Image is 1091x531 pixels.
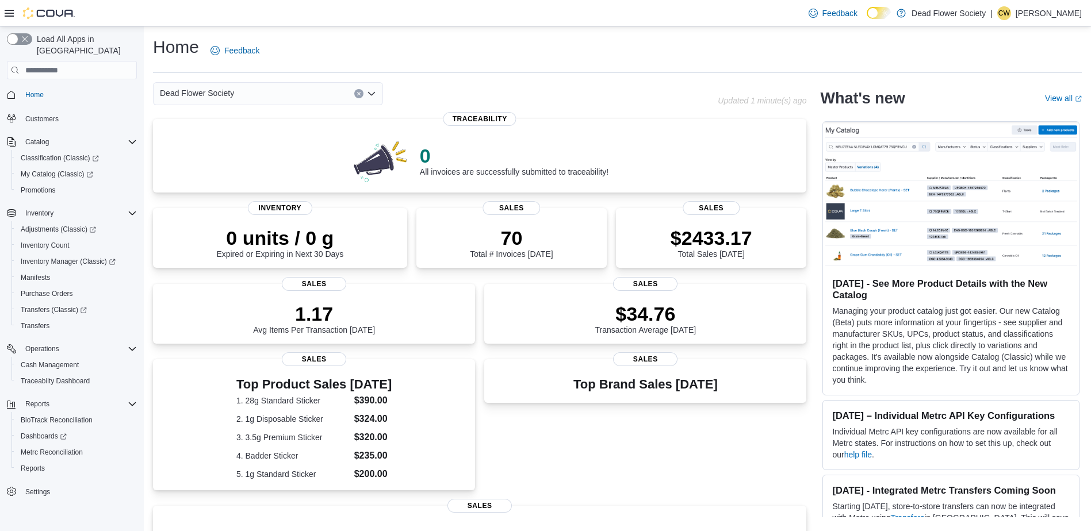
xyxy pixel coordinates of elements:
span: Sales [282,277,346,291]
span: Purchase Orders [16,287,137,301]
dt: 3. 3.5g Premium Sticker [236,432,350,443]
span: Manifests [16,271,137,284]
a: Inventory Manager (Classic) [12,253,141,270]
dt: 1. 28g Standard Sticker [236,395,350,406]
dd: $390.00 [354,394,392,407]
div: Avg Items Per Transaction [DATE] [253,302,375,334]
a: Cash Management [16,358,83,372]
p: Individual Metrc API key configurations are now available for all Metrc states. For instructions ... [832,426,1070,460]
span: Classification (Classic) [16,151,137,165]
span: Home [25,90,44,99]
dt: 4. Badder Sticker [236,450,350,461]
img: 0 [351,137,411,183]
button: Operations [21,342,64,356]
span: Dashboards [21,432,67,441]
span: Settings [21,484,137,499]
nav: Complex example [7,82,137,530]
span: Traceabilty Dashboard [16,374,137,388]
span: Inventory Count [21,241,70,250]
button: Inventory [2,205,141,221]
a: Settings [21,485,55,499]
button: Clear input [354,89,363,98]
button: Purchase Orders [12,286,141,302]
span: Feedback [224,45,259,56]
span: My Catalog (Classic) [21,170,93,179]
button: Metrc Reconciliation [12,444,141,460]
p: Managing your product catalog just got easier. Our new Catalog (Beta) puts more information at yo... [832,305,1070,386]
a: Inventory Count [16,238,74,252]
span: Customers [21,111,137,125]
span: Manifests [21,273,50,282]
p: 1.17 [253,302,375,325]
span: My Catalog (Classic) [16,167,137,181]
span: Traceability [443,112,516,126]
span: Reports [25,399,49,409]
div: Transaction Average [DATE] [595,302,696,334]
a: View allExternal link [1045,94,1082,103]
dd: $320.00 [354,430,392,444]
button: Customers [2,110,141,126]
p: [PERSON_NAME] [1016,6,1082,20]
h3: Top Product Sales [DATE] [236,378,392,391]
p: 70 [470,226,553,249]
dd: $200.00 [354,467,392,481]
span: Traceabilty Dashboard [21,376,90,386]
span: Purchase Orders [21,289,73,298]
span: Metrc Reconciliation [16,445,137,459]
span: Transfers [21,321,49,330]
span: Sales [447,499,512,513]
div: All invoices are successfully submitted to traceability! [420,144,608,176]
button: Home [2,86,141,103]
dt: 5. 1g Standard Sticker [236,468,350,480]
button: Inventory Count [12,237,141,253]
span: Operations [21,342,137,356]
a: Transfers (Classic) [12,302,141,318]
button: Catalog [21,135,53,149]
span: BioTrack Reconciliation [21,415,93,425]
a: Classification (Classic) [16,151,104,165]
svg: External link [1075,95,1082,102]
p: 0 [420,144,608,167]
button: Manifests [12,270,141,286]
span: Reports [16,461,137,475]
button: Catalog [2,134,141,150]
a: Adjustments (Classic) [16,222,101,236]
a: Transfers (Classic) [16,303,91,317]
span: Promotions [16,183,137,197]
a: Promotions [16,183,60,197]
span: Cash Management [16,358,137,372]
p: Dead Flower Society [912,6,986,20]
div: Total # Invoices [DATE] [470,226,553,259]
a: Reports [16,461,49,475]
input: Dark Mode [867,7,891,19]
span: Reports [21,464,45,473]
span: Transfers (Classic) [16,303,137,317]
span: Catalog [21,135,137,149]
button: Traceabilty Dashboard [12,373,141,389]
span: Transfers [16,319,137,333]
span: Sales [613,277,677,291]
span: Settings [25,487,50,497]
button: BioTrack Reconciliation [12,412,141,428]
span: Metrc Reconciliation [21,448,83,457]
div: Charles Wampler [997,6,1011,20]
span: Inventory Manager (Classic) [21,257,116,266]
span: Catalog [25,137,49,147]
p: Updated 1 minute(s) ago [718,96,806,105]
span: Sales [483,201,540,215]
h2: What's new [820,89,905,107]
h3: [DATE] - See More Product Details with the New Catalog [832,278,1070,301]
a: Home [21,88,48,102]
h3: [DATE] – Individual Metrc API Key Configurations [832,410,1070,421]
span: Classification (Classic) [21,153,99,163]
a: Classification (Classic) [12,150,141,166]
span: Inventory [248,201,312,215]
span: Cash Management [21,360,79,370]
dd: $324.00 [354,412,392,426]
button: Reports [12,460,141,476]
button: Promotions [12,182,141,198]
div: Expired or Expiring in Next 30 Days [216,226,343,259]
a: Purchase Orders [16,287,78,301]
a: help file [844,450,872,459]
span: Adjustments (Classic) [21,225,96,234]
